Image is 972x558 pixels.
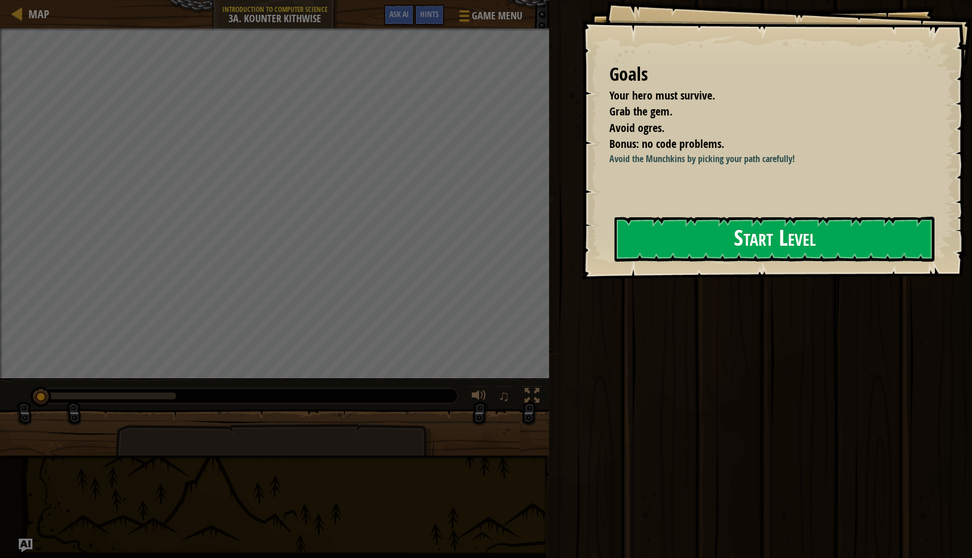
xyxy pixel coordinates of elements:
[19,539,32,552] button: Ask AI
[496,386,516,409] button: ♫
[595,136,929,152] li: Bonus: no code problems.
[609,88,715,103] span: Your hero must survive.
[521,386,543,409] button: Toggle fullscreen
[595,120,929,137] li: Avoid ogres.
[609,61,932,88] div: Goals
[609,104,672,119] span: Grab the gem.
[595,104,929,120] li: Grab the gem.
[609,136,724,151] span: Bonus: no code problems.
[468,386,491,409] button: Adjust volume
[28,6,49,22] span: Map
[450,5,529,31] button: Game Menu
[389,9,409,19] span: Ask AI
[595,88,929,104] li: Your hero must survive.
[384,5,414,26] button: Ask AI
[499,387,510,404] span: ♫
[609,120,664,135] span: Avoid ogres.
[472,9,522,23] span: Game Menu
[420,9,439,19] span: Hints
[609,152,932,166] p: Avoid the Munchkins by picking your path carefully!
[23,6,49,22] a: Map
[614,217,934,262] button: Start Level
